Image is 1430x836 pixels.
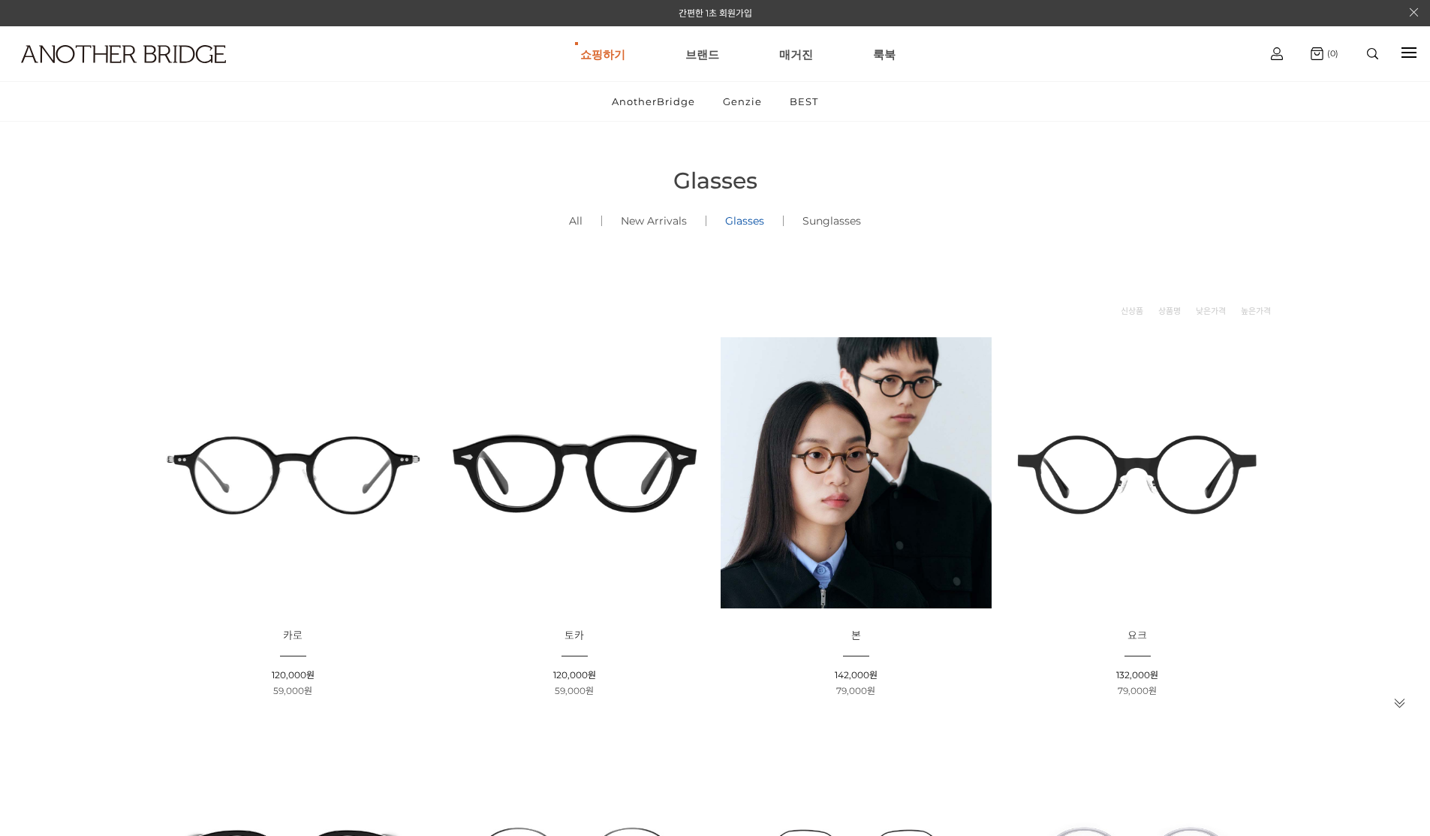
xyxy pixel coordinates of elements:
[283,629,303,642] span: 카로
[679,8,752,19] a: 간편한 1초 회원가입
[836,685,875,696] span: 79,000원
[1311,47,1323,60] img: cart
[1196,303,1226,318] a: 낮은가격
[550,195,601,246] a: All
[1241,303,1271,318] a: 높은가격
[1158,303,1181,318] a: 상품명
[777,82,831,121] a: BEST
[580,27,625,81] a: 쇼핑하기
[602,195,706,246] a: New Arrivals
[272,669,315,681] span: 120,000원
[1367,48,1378,59] img: search
[835,669,878,681] span: 142,000원
[710,82,775,121] a: Genzie
[1002,337,1273,608] img: 요크 글라스 - 트렌디한 디자인의 유니크한 안경 이미지
[1118,685,1157,696] span: 79,000원
[673,167,757,195] span: Glasses
[706,195,783,246] a: Glasses
[1271,47,1283,60] img: cart
[283,630,303,641] a: 카로
[721,337,992,608] img: 본 - 동그란 렌즈로 돋보이는 아세테이트 안경 이미지
[1121,303,1143,318] a: 신상품
[851,629,861,642] span: 본
[273,685,312,696] span: 59,000원
[784,195,880,246] a: Sunglasses
[685,27,719,81] a: 브랜드
[779,27,813,81] a: 매거진
[1323,48,1338,59] span: (0)
[564,629,584,642] span: 토카
[873,27,896,81] a: 룩북
[564,630,584,641] a: 토카
[555,685,594,696] span: 59,000원
[851,630,861,641] a: 본
[1127,629,1147,642] span: 요크
[8,45,222,100] a: logo
[599,82,708,121] a: AnotherBridge
[439,337,710,608] img: 토카 아세테이트 뿔테 안경 이미지
[21,45,226,63] img: logo
[1116,669,1158,681] span: 132,000원
[553,669,596,681] span: 120,000원
[1127,630,1147,641] a: 요크
[158,337,429,608] img: 카로 - 감각적인 디자인의 패션 아이템 이미지
[1311,47,1338,60] a: (0)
